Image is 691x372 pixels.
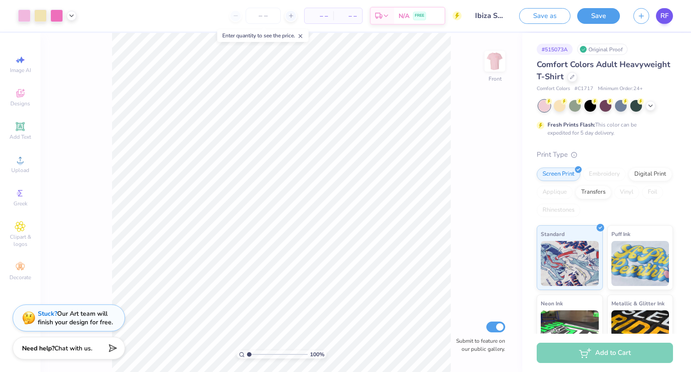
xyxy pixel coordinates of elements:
span: FREE [415,13,424,19]
span: Greek [13,200,27,207]
div: Original Proof [577,44,628,55]
div: Front [489,75,502,83]
span: Neon Ink [541,299,563,308]
span: N/A [399,11,409,21]
span: Minimum Order: 24 + [598,85,643,93]
div: Foil [642,186,663,199]
div: # 515073A [537,44,573,55]
img: Metallic & Glitter Ink [611,310,669,355]
span: Metallic & Glitter Ink [611,299,664,308]
div: Screen Print [537,168,580,181]
strong: Stuck? [38,309,57,318]
div: Embroidery [583,168,626,181]
img: Front [486,52,504,70]
a: RF [656,8,673,24]
div: Enter quantity to see the price. [217,29,309,42]
div: Digital Print [628,168,672,181]
img: Neon Ink [541,310,599,355]
span: Upload [11,167,29,174]
button: Save [577,8,620,24]
span: Puff Ink [611,229,630,239]
div: Vinyl [614,186,639,199]
label: Submit to feature on our public gallery. [451,337,505,353]
span: Standard [541,229,565,239]
span: # C1717 [574,85,593,93]
span: Clipart & logos [4,233,36,248]
span: Chat with us. [54,344,92,353]
input: – – [246,8,281,24]
div: Print Type [537,150,673,160]
img: Puff Ink [611,241,669,286]
span: 100 % [310,350,324,358]
strong: Need help? [22,344,54,353]
span: – – [310,11,328,21]
span: – – [339,11,357,21]
span: Designs [10,100,30,107]
strong: Fresh Prints Flash: [547,121,595,128]
span: RF [660,11,669,21]
span: Decorate [9,274,31,281]
div: This color can be expedited for 5 day delivery. [547,121,658,137]
div: Applique [537,186,573,199]
div: Transfers [575,186,611,199]
div: Our Art team will finish your design for free. [38,309,113,327]
input: Untitled Design [468,7,512,25]
span: Comfort Colors Adult Heavyweight T-Shirt [537,59,670,82]
span: Comfort Colors [537,85,570,93]
span: Add Text [9,133,31,141]
div: Rhinestones [537,204,580,217]
img: Standard [541,241,599,286]
span: Image AI [10,67,31,74]
button: Save as [519,8,570,24]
